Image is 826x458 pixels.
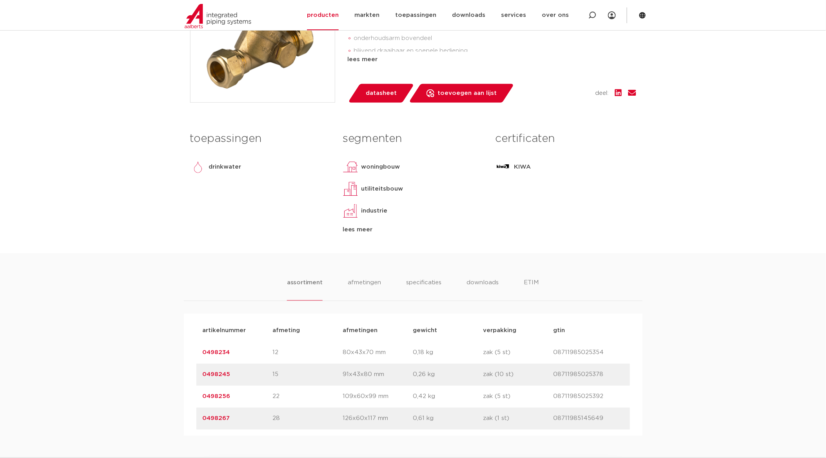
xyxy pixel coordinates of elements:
img: KIWA [495,159,511,175]
p: 0,18 kg [413,348,483,358]
p: gtin [554,326,624,336]
li: afmetingen [348,278,381,301]
p: 28 [273,414,343,423]
a: 0498256 [203,394,231,400]
p: afmeting [273,326,343,336]
p: 08711985025354 [554,348,624,358]
p: 91x43x80 mm [343,370,413,380]
p: KIWA [514,162,531,172]
li: assortiment [287,278,323,301]
p: verpakking [483,326,554,336]
p: zak (5 st) [483,348,554,358]
h3: segmenten [343,131,483,147]
p: 0,61 kg [413,414,483,423]
a: 0498245 [203,372,231,378]
p: woningbouw [361,162,400,172]
p: gewicht [413,326,483,336]
p: 15 [273,370,343,380]
p: drinkwater [209,162,241,172]
h3: certificaten [495,131,636,147]
div: lees meer [348,55,636,64]
p: zak (10 st) [483,370,554,380]
li: blijvend draaibaar en soepele bediening [354,45,636,57]
li: ETIM [524,278,539,301]
p: 80x43x70 mm [343,348,413,358]
p: zak (1 st) [483,414,554,423]
li: onderhoudsarm bovendeel [354,32,636,45]
p: artikelnummer [203,326,273,336]
a: 0498234 [203,350,230,356]
a: datasheet [348,84,414,103]
span: datasheet [366,87,397,100]
p: 109x60x99 mm [343,392,413,402]
div: lees meer [343,225,483,234]
img: woningbouw [343,159,358,175]
span: toevoegen aan lijst [438,87,497,100]
img: drinkwater [190,159,206,175]
h3: toepassingen [190,131,331,147]
p: 0,42 kg [413,392,483,402]
p: industrie [361,206,388,216]
p: 22 [273,392,343,402]
p: 126x60x117 mm [343,414,413,423]
p: zak (5 st) [483,392,554,402]
p: 08711985025392 [554,392,624,402]
p: afmetingen [343,326,413,336]
li: downloads [467,278,499,301]
a: 0498267 [203,416,230,422]
p: 12 [273,348,343,358]
p: 08711985145649 [554,414,624,423]
p: 08711985025378 [554,370,624,380]
span: deel: [595,89,609,98]
p: utiliteitsbouw [361,184,403,194]
p: 0,26 kg [413,370,483,380]
li: specificaties [406,278,442,301]
img: utiliteitsbouw [343,181,358,197]
img: industrie [343,203,358,219]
